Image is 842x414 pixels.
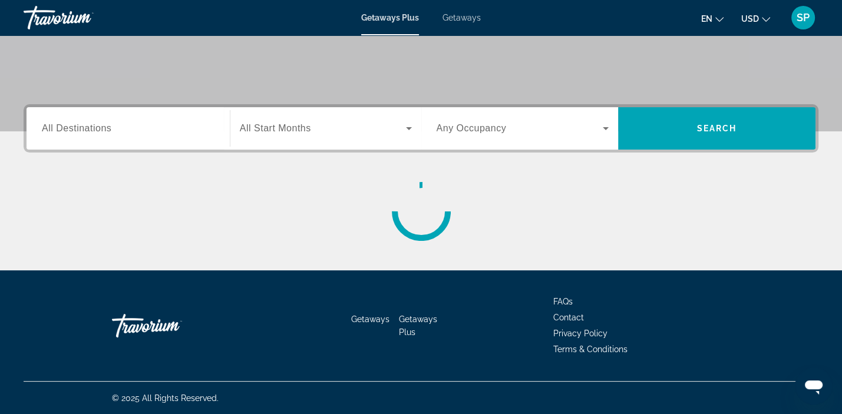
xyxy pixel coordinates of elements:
[701,10,724,27] button: Change language
[553,345,628,354] a: Terms & Conditions
[42,123,111,133] span: All Destinations
[701,14,712,24] span: en
[437,123,507,133] span: Any Occupancy
[361,13,419,22] a: Getaways Plus
[697,124,737,133] span: Search
[553,313,584,322] a: Contact
[112,393,219,403] span: © 2025 All Rights Reserved.
[240,123,311,133] span: All Start Months
[351,314,389,324] a: Getaways
[553,329,607,338] a: Privacy Policy
[443,13,481,22] a: Getaways
[797,12,810,24] span: SP
[553,297,573,306] a: FAQs
[27,107,815,150] div: Search widget
[399,314,437,337] a: Getaways Plus
[618,107,815,150] button: Search
[741,14,759,24] span: USD
[788,5,818,30] button: User Menu
[795,367,833,405] iframe: Button to launch messaging window
[112,308,230,343] a: Travorium
[24,2,141,33] a: Travorium
[741,10,770,27] button: Change currency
